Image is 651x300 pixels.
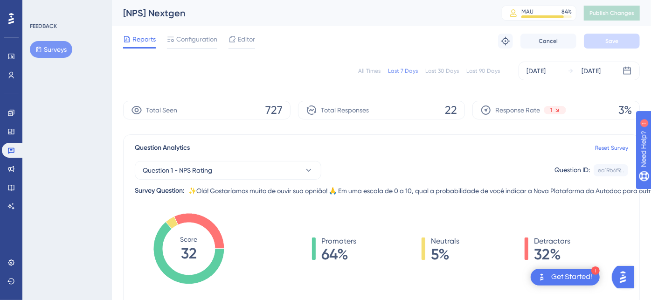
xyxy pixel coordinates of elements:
span: 727 [265,103,283,118]
span: 3% [618,103,632,118]
div: [DATE] [526,65,546,77]
span: Promoters [321,236,356,247]
div: Survey Question: [135,185,185,196]
div: ea19b6f9... [598,167,624,174]
span: Publish Changes [589,9,634,17]
div: Get Started! [551,272,592,282]
button: Question 1 - NPS Rating [135,161,321,180]
span: 32% [534,247,570,262]
div: 84 % [561,8,572,15]
div: Question ID: [554,164,590,176]
span: Save [605,37,618,45]
div: [NPS] Nextgen [123,7,478,20]
button: Save [584,34,640,49]
button: Publish Changes [584,6,640,21]
tspan: 32 [181,244,197,262]
tspan: Score [180,236,198,243]
div: Last 90 Days [466,67,500,75]
span: Question Analytics [135,142,190,153]
span: Total Responses [321,105,369,116]
span: Detractors [534,236,570,247]
div: 1 [591,266,600,275]
span: 64% [321,247,356,262]
div: [DATE] [582,65,601,77]
a: Reset Survey [595,144,628,152]
button: Cancel [520,34,576,49]
span: Editor [238,34,255,45]
span: Response Rate [495,105,540,116]
div: Last 7 Days [388,67,418,75]
div: FEEDBACK [30,22,57,30]
iframe: UserGuiding AI Assistant Launcher [612,263,640,291]
span: Need Help? [22,2,58,14]
div: 1 [65,5,68,12]
span: 5% [431,247,459,262]
div: All Times [358,67,381,75]
div: MAU [521,8,533,15]
button: Surveys [30,41,72,58]
span: Reports [132,34,156,45]
div: Last 30 Days [425,67,459,75]
span: Configuration [176,34,217,45]
span: Total Seen [146,105,177,116]
span: Cancel [539,37,558,45]
span: 22 [445,103,457,118]
img: launcher-image-alternative-text [536,272,547,283]
span: Neutrals [431,236,459,247]
span: 1 [550,106,552,114]
div: Open Get Started! checklist, remaining modules: 1 [531,269,600,286]
span: Question 1 - NPS Rating [143,165,212,176]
